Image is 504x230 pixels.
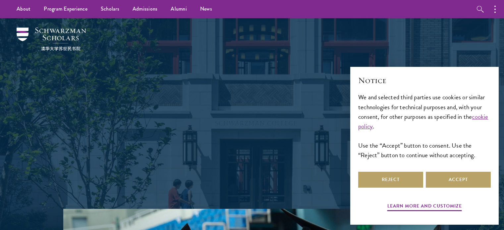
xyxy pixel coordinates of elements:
[358,92,491,160] div: We and selected third parties use cookies or similar technologies for technical purposes and, wit...
[426,172,491,188] button: Accept
[358,75,491,86] h2: Notice
[17,27,86,51] img: Schwarzman Scholars
[387,202,462,212] button: Learn more and customize
[358,172,423,188] button: Reject
[358,112,488,131] a: cookie policy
